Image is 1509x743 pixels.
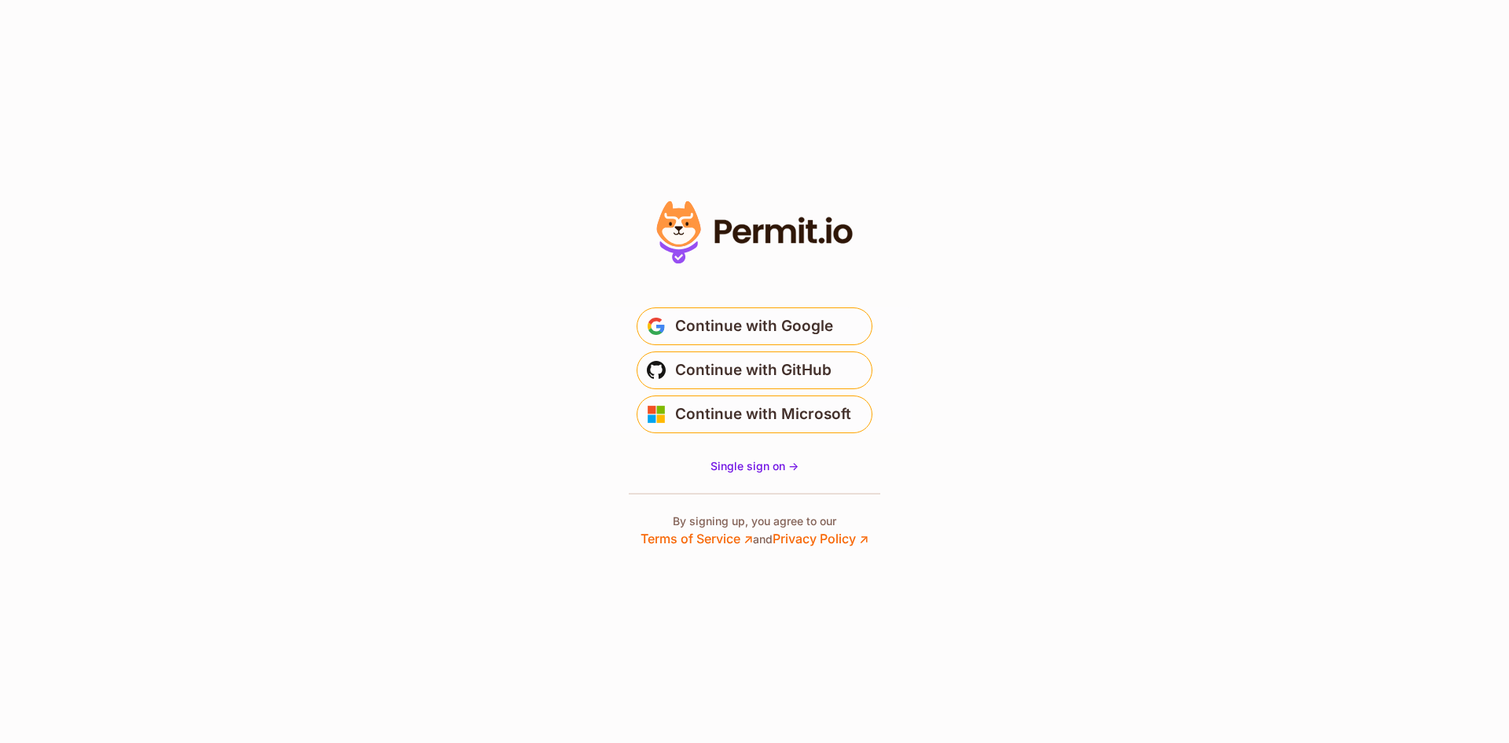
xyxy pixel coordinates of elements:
button: Continue with Microsoft [637,395,872,433]
button: Continue with GitHub [637,351,872,389]
p: By signing up, you agree to our and [641,513,868,548]
span: Continue with GitHub [675,358,832,383]
button: Continue with Google [637,307,872,345]
a: Single sign on -> [710,458,799,474]
span: Continue with Google [675,314,833,339]
span: Continue with Microsoft [675,402,851,427]
a: Privacy Policy ↗ [773,531,868,546]
a: Terms of Service ↗ [641,531,753,546]
span: Single sign on -> [710,459,799,473]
